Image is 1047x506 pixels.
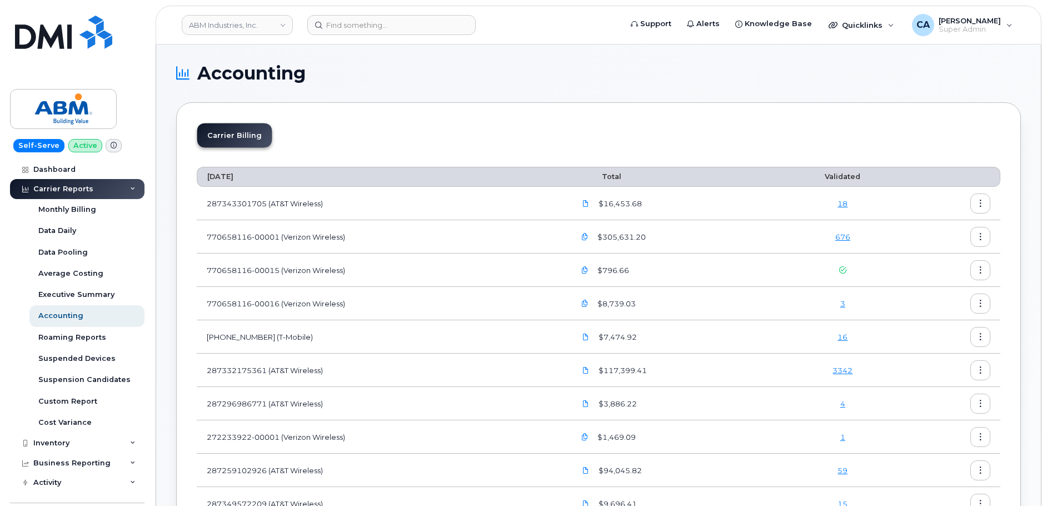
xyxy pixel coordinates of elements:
[596,332,637,343] span: $7,474.92
[575,360,596,380] a: ABM.287332175361_20250731_F.pdf
[840,399,845,408] a: 4
[595,299,636,309] span: $8,739.03
[837,199,847,208] a: 18
[778,167,907,187] th: Validated
[197,387,565,420] td: 287296986771 (AT&T Wireless)
[197,454,565,487] td: 287259102926 (AT&T Wireless)
[197,65,306,82] span: Accounting
[197,167,565,187] th: [DATE]
[596,365,647,376] span: $117,399.41
[595,265,629,276] span: $796.66
[197,320,565,354] td: [PHONE_NUMBER] (T-Mobile)
[832,366,852,375] a: 3342
[596,465,642,476] span: $94,045.82
[575,460,596,480] a: ABM.287259102926_20250731_F.pdf
[197,254,565,287] td: 770658116-00015 (Verizon Wireless)
[575,394,596,413] a: ABM.287296986771_20250709_F.pdf
[197,187,565,220] td: 287343301705 (AT&T Wireless)
[840,299,845,308] a: 3
[197,420,565,454] td: 272233922-00001 (Verizon Wireless)
[575,172,621,181] span: Total
[596,199,642,209] span: $16,453.68
[197,354,565,387] td: 287332175361 (AT&T Wireless)
[595,432,636,443] span: $1,469.09
[837,466,847,475] a: 59
[837,333,847,341] a: 16
[840,433,845,441] a: 1
[197,287,565,320] td: 770658116-00016 (Verizon Wireless)
[835,232,850,241] a: 676
[596,399,637,409] span: $3,886.22
[197,220,565,254] td: 770658116-00001 (Verizon Wireless)
[595,232,646,242] span: $305,631.20
[575,327,596,346] a: ABM.789000373.statement-DETAIL-Jun25-Jul242025.pdf
[575,194,596,213] a: ABM.287343301705_20250731_F.pdf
